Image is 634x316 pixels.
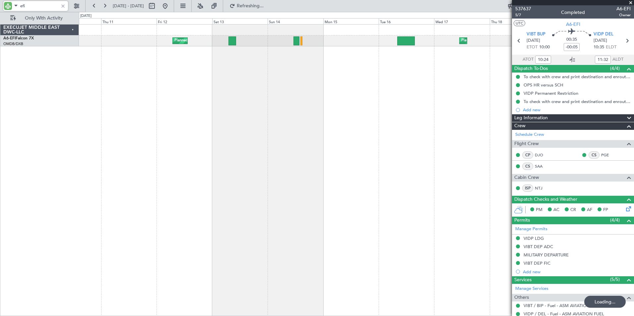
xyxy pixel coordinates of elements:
span: (4/4) [610,217,620,224]
span: 537637 [515,5,531,12]
div: VIDP Permanent Restriction [524,90,578,96]
div: VIBT DEP ADC [524,244,553,249]
div: Mon 15 [323,18,379,24]
span: (4/4) [610,65,620,72]
input: A/C (Reg. or Type) [20,1,58,11]
a: OMDB/DXB [3,41,23,46]
span: A6-EFI [3,36,16,40]
span: PM [536,207,542,213]
div: Thu 11 [101,18,157,24]
button: Refreshing... [226,1,266,11]
span: Owner [616,12,631,18]
span: ATOT [523,56,534,63]
a: Manage Services [515,286,548,292]
span: Crew [514,122,526,130]
input: --:-- [535,56,551,64]
span: 5/7 [515,12,531,18]
div: VIDP LDG [524,236,544,241]
span: 00:35 [566,36,577,43]
div: Loading... [584,296,626,308]
input: --:-- [595,56,611,64]
span: AC [553,207,559,213]
div: OPS HR versus SCH [524,82,563,88]
button: UTC [514,20,525,26]
a: Manage Permits [515,226,547,233]
span: VIBT BUP [527,31,545,38]
div: Wed 17 [434,18,489,24]
span: VIDP DEL [594,31,613,38]
span: A6-EFI [616,5,631,12]
div: VIBT DEP FIC [524,260,550,266]
span: Services [514,276,532,284]
a: SAA [535,163,550,169]
a: A6-EFIFalcon 7X [3,36,34,40]
div: ISP [522,184,533,192]
div: Fri 12 [157,18,212,24]
button: Only With Activity [7,13,72,24]
div: MILITARY DEPARTURE [524,252,569,258]
span: [DATE] [527,37,540,44]
span: [DATE] - [DATE] [113,3,144,9]
div: Add new [523,107,631,113]
a: VIBT / BIP - Fuel - ASM AVIATION FUEL [524,303,602,308]
span: AF [587,207,592,213]
span: 10:00 [539,44,550,51]
div: Planned Maint Dubai (Al Maktoum Intl) [174,36,240,46]
div: Tue 16 [379,18,434,24]
a: PGE [601,152,616,158]
span: ETOT [527,44,538,51]
span: ELDT [606,44,616,51]
span: Permits [514,217,530,224]
span: 10:35 [594,44,604,51]
span: Dispatch To-Dos [514,65,548,73]
a: DJO [535,152,550,158]
div: CS [522,163,533,170]
div: [DATE] [80,13,92,19]
span: FP [603,207,608,213]
div: Sat 13 [212,18,268,24]
div: To check with crew and print destination and enroute alternate [524,74,631,79]
span: Cabin Crew [514,174,539,182]
span: CR [570,207,576,213]
span: A6-EFI [566,21,580,28]
span: ALDT [612,56,623,63]
div: CP [522,151,533,159]
span: Refreshing... [236,4,264,8]
a: NTJ [535,185,550,191]
div: To check with crew and print destination and enroute alternate [524,99,631,104]
span: Leg Information [514,114,548,122]
div: Sun 14 [268,18,323,24]
a: Schedule Crew [515,132,544,138]
span: Flight Crew [514,140,539,148]
span: Dispatch Checks and Weather [514,196,577,203]
div: Thu 18 [490,18,545,24]
span: [DATE] [594,37,607,44]
div: Planned Maint [GEOGRAPHIC_DATA] ([GEOGRAPHIC_DATA]) [461,36,566,46]
span: (5/5) [610,276,620,283]
div: CS [589,151,600,159]
div: Add new [523,269,631,275]
div: Completed [561,9,585,16]
span: Only With Activity [17,16,70,21]
span: Others [514,294,529,301]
